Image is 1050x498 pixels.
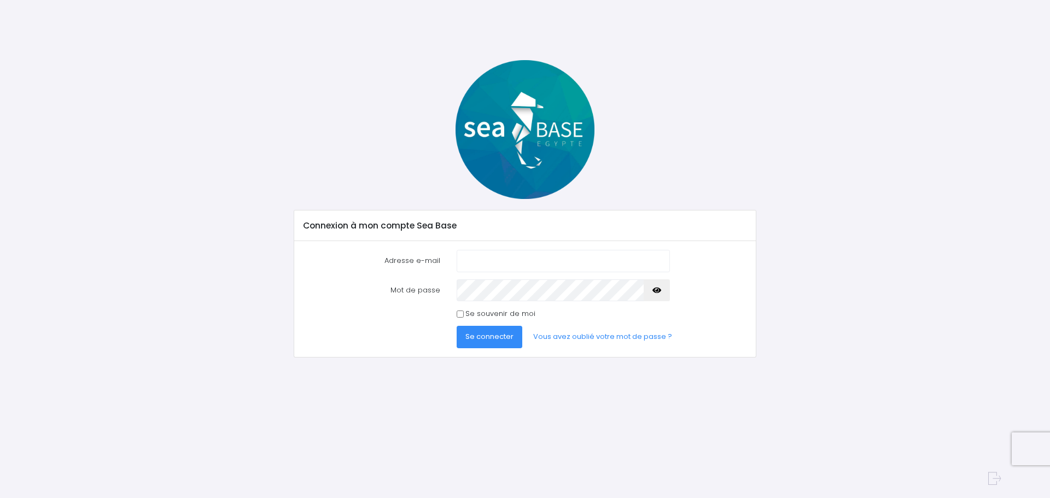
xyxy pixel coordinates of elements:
span: Se connecter [465,331,514,342]
label: Se souvenir de moi [465,308,535,319]
label: Mot de passe [295,279,448,301]
a: Vous avez oublié votre mot de passe ? [524,326,681,348]
div: Connexion à mon compte Sea Base [294,210,755,241]
label: Adresse e-mail [295,250,448,272]
button: Se connecter [457,326,522,348]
